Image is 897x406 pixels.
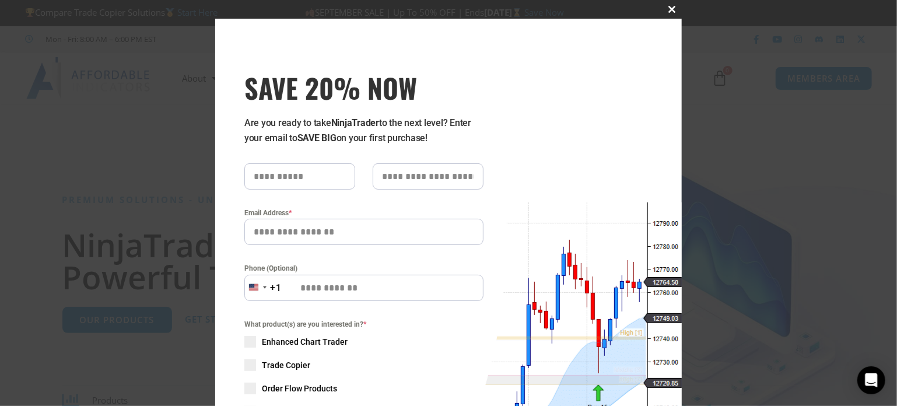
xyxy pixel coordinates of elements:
label: Order Flow Products [244,383,483,394]
button: Selected country [244,275,282,301]
strong: NinjaTrader [331,117,379,128]
label: Enhanced Chart Trader [244,336,483,348]
span: Order Flow Products [262,383,337,394]
strong: SAVE BIG [297,132,337,143]
label: Trade Copier [244,359,483,371]
label: Phone (Optional) [244,262,483,274]
span: What product(s) are you interested in? [244,318,483,330]
div: Open Intercom Messenger [857,366,885,394]
div: +1 [270,281,282,296]
span: Enhanced Chart Trader [262,336,348,348]
span: Trade Copier [262,359,310,371]
label: Email Address [244,207,483,219]
h3: SAVE 20% NOW [244,71,483,104]
p: Are you ready to take to the next level? Enter your email to on your first purchase! [244,116,483,146]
